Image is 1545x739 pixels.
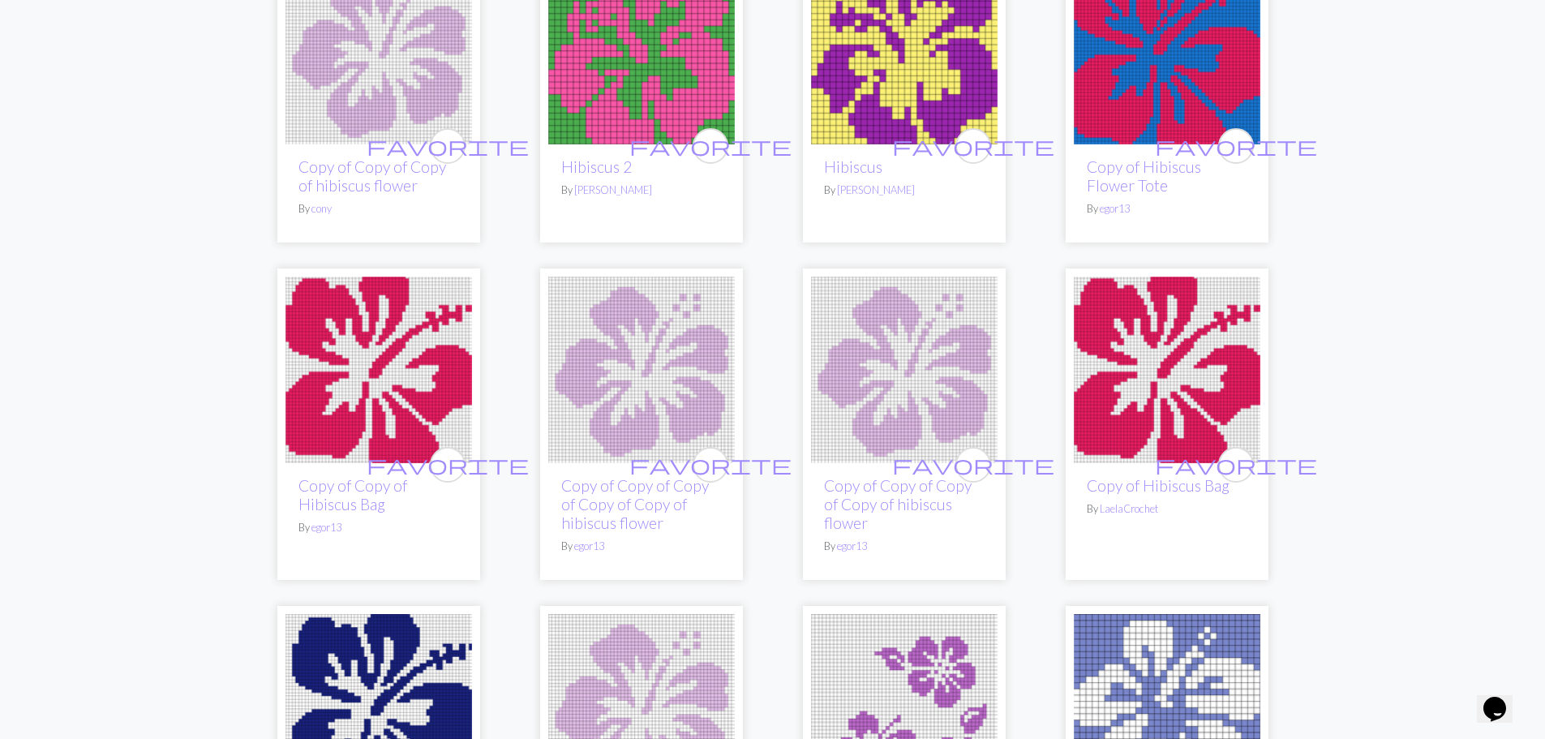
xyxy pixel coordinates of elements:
[367,133,529,158] span: favorite
[1087,501,1247,517] p: By
[311,202,332,215] a: cony
[892,452,1054,477] span: favorite
[1218,447,1254,483] button: favourite
[837,539,867,552] a: egor13
[629,133,792,158] span: favorite
[811,277,998,463] img: hibiscus flower
[548,360,735,376] a: hibiscus flower
[1155,449,1317,481] i: favourite
[1087,201,1247,217] p: By
[892,449,1054,481] i: favourite
[1074,41,1260,57] a: Hibiscus Flower Tote
[824,157,882,176] a: Hibiscus
[1074,360,1260,376] a: Hibiscus Bag
[298,520,459,535] p: By
[629,130,792,162] i: favourite
[285,360,472,376] a: Hibiscus Bag
[548,41,735,57] a: 3 hibs.jfif
[298,476,407,513] a: Copy of Copy of Hibiscus Bag
[1155,452,1317,477] span: favorite
[367,449,529,481] i: favourite
[311,521,341,534] a: egor13
[629,449,792,481] i: favourite
[1074,277,1260,463] img: Hibiscus Bag
[285,698,472,713] a: hibiscus
[1100,202,1130,215] a: egor13
[561,539,722,554] p: By
[367,452,529,477] span: favorite
[430,128,466,164] button: favourite
[892,133,1054,158] span: favorite
[298,201,459,217] p: By
[629,452,792,477] span: favorite
[548,698,735,713] a: hibiscus flower
[824,476,972,532] a: Copy of Copy of Copy of Copy of hibiscus flower
[574,539,604,552] a: egor13
[1477,674,1529,723] iframe: chat widget
[1155,130,1317,162] i: favourite
[811,41,998,57] a: 3 hibs.jfif
[1087,157,1201,195] a: Copy of Hibiscus Flower Tote
[1087,476,1230,495] a: Copy of Hibiscus Bag
[824,539,985,554] p: By
[561,157,632,176] a: Hibiscus 2
[561,183,722,198] p: By
[955,128,991,164] button: favourite
[561,476,709,532] a: Copy of Copy of Copy of Copy of Copy of hibiscus flower
[811,360,998,376] a: hibiscus flower
[811,698,998,713] a: Hibiscus Alt
[955,447,991,483] button: favourite
[298,157,446,195] a: Copy of Copy of Copy of hibiscus flower
[548,277,735,463] img: hibiscus flower
[1100,502,1158,515] a: LaelaCrochet
[1155,133,1317,158] span: favorite
[824,183,985,198] p: By
[892,130,1054,162] i: favourite
[693,447,728,483] button: favourite
[430,447,466,483] button: favourite
[837,183,915,196] a: [PERSON_NAME]
[367,130,529,162] i: favourite
[285,41,472,57] a: hibiscus flower
[1074,698,1260,713] a: hibiscus 2
[574,183,652,196] a: [PERSON_NAME]
[285,277,472,463] img: Hibiscus Bag
[1218,128,1254,164] button: favourite
[693,128,728,164] button: favourite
